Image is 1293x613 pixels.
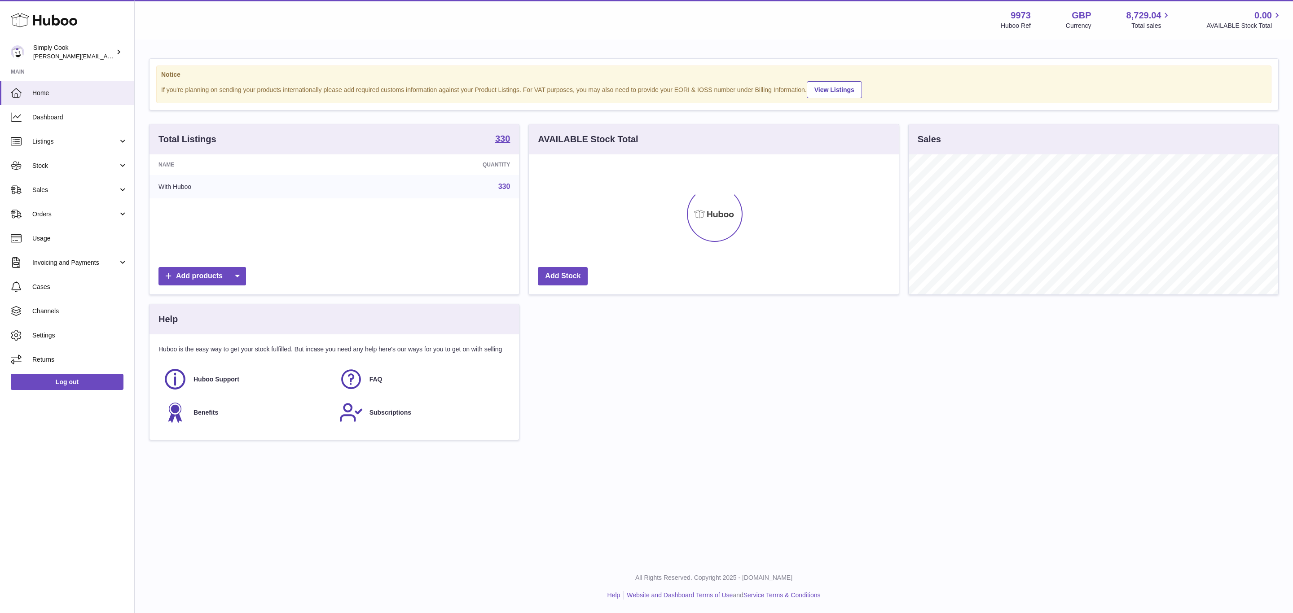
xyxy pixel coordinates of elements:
[918,133,941,145] h3: Sales
[369,375,383,384] span: FAQ
[1206,9,1282,30] a: 0.00 AVAILABLE Stock Total
[32,186,118,194] span: Sales
[142,574,1286,582] p: All Rights Reserved. Copyright 2025 - [DOMAIN_NAME]
[163,400,330,425] a: Benefits
[624,591,820,600] li: and
[11,45,24,59] img: emma@simplycook.com
[339,367,506,391] a: FAQ
[538,133,638,145] h3: AVAILABLE Stock Total
[807,81,862,98] a: View Listings
[158,313,178,325] h3: Help
[163,367,330,391] a: Huboo Support
[11,374,123,390] a: Log out
[1126,9,1172,30] a: 8,729.04 Total sales
[32,137,118,146] span: Listings
[150,154,344,175] th: Name
[627,591,733,599] a: Website and Dashboard Terms of Use
[495,134,510,145] a: 330
[158,267,246,285] a: Add products
[194,375,239,384] span: Huboo Support
[498,183,510,190] a: 330
[369,408,411,417] span: Subscriptions
[32,162,118,170] span: Stock
[1001,22,1031,30] div: Huboo Ref
[743,591,821,599] a: Service Terms & Conditions
[32,210,118,219] span: Orders
[1126,9,1161,22] span: 8,729.04
[339,400,506,425] a: Subscriptions
[32,89,128,97] span: Home
[194,408,218,417] span: Benefits
[32,331,128,340] span: Settings
[1131,22,1171,30] span: Total sales
[1066,22,1091,30] div: Currency
[344,154,519,175] th: Quantity
[1206,22,1282,30] span: AVAILABLE Stock Total
[161,70,1267,79] strong: Notice
[158,345,510,354] p: Huboo is the easy way to get your stock fulfilled. But incase you need any help here's our ways f...
[150,175,344,198] td: With Huboo
[607,591,620,599] a: Help
[495,134,510,143] strong: 330
[32,283,128,291] span: Cases
[33,44,114,61] div: Simply Cook
[1011,9,1031,22] strong: 9973
[32,258,118,267] span: Invoicing and Payments
[32,234,128,243] span: Usage
[1254,9,1272,22] span: 0.00
[32,113,128,122] span: Dashboard
[32,355,128,364] span: Returns
[538,267,588,285] a: Add Stock
[33,53,180,60] span: [PERSON_NAME][EMAIL_ADDRESS][DOMAIN_NAME]
[1072,9,1091,22] strong: GBP
[161,80,1267,98] div: If you're planning on sending your products internationally please add required customs informati...
[158,133,216,145] h3: Total Listings
[32,307,128,315] span: Channels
